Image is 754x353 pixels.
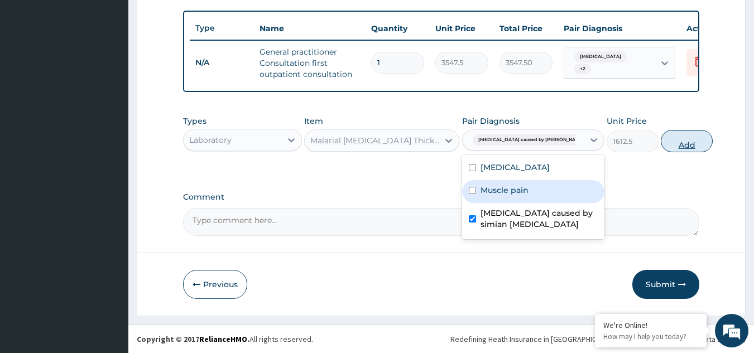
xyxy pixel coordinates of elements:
div: Minimize live chat window [183,6,210,32]
label: Item [304,115,323,127]
th: Total Price [494,17,558,40]
footer: All rights reserved. [128,325,754,353]
textarea: Type your message and hit 'Enter' [6,235,213,274]
div: Malarial [MEDICAL_DATA] Thick and thin films - [Blood] [310,135,440,146]
img: d_794563401_company_1708531726252_794563401 [21,56,45,84]
label: [MEDICAL_DATA] [481,162,550,173]
td: General practitioner Consultation first outpatient consultation [254,41,366,85]
th: Unit Price [430,17,494,40]
label: Muscle pain [481,185,529,196]
button: Add [661,130,713,152]
th: Name [254,17,366,40]
td: N/A [190,52,254,73]
button: Submit [632,270,699,299]
div: Chat with us now [58,62,188,77]
div: Laboratory [189,134,232,146]
span: We're online! [65,105,154,218]
label: Types [183,117,206,126]
label: Pair Diagnosis [462,115,520,127]
th: Pair Diagnosis [558,17,681,40]
button: Previous [183,270,247,299]
label: [MEDICAL_DATA] caused by simian [MEDICAL_DATA] [481,207,598,230]
th: Actions [681,17,737,40]
span: [MEDICAL_DATA] [574,51,627,62]
a: RelianceHMO [199,334,247,344]
p: How may I help you today? [603,332,698,341]
span: + 2 [574,64,591,75]
label: Unit Price [607,115,647,127]
label: Comment [183,192,700,202]
th: Quantity [366,17,430,40]
div: We're Online! [603,320,698,330]
th: Type [190,18,254,38]
strong: Copyright © 2017 . [137,334,249,344]
div: Redefining Heath Insurance in [GEOGRAPHIC_DATA] using Telemedicine and Data Science! [450,333,746,345]
span: [MEDICAL_DATA] caused by [PERSON_NAME]... [473,134,593,146]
